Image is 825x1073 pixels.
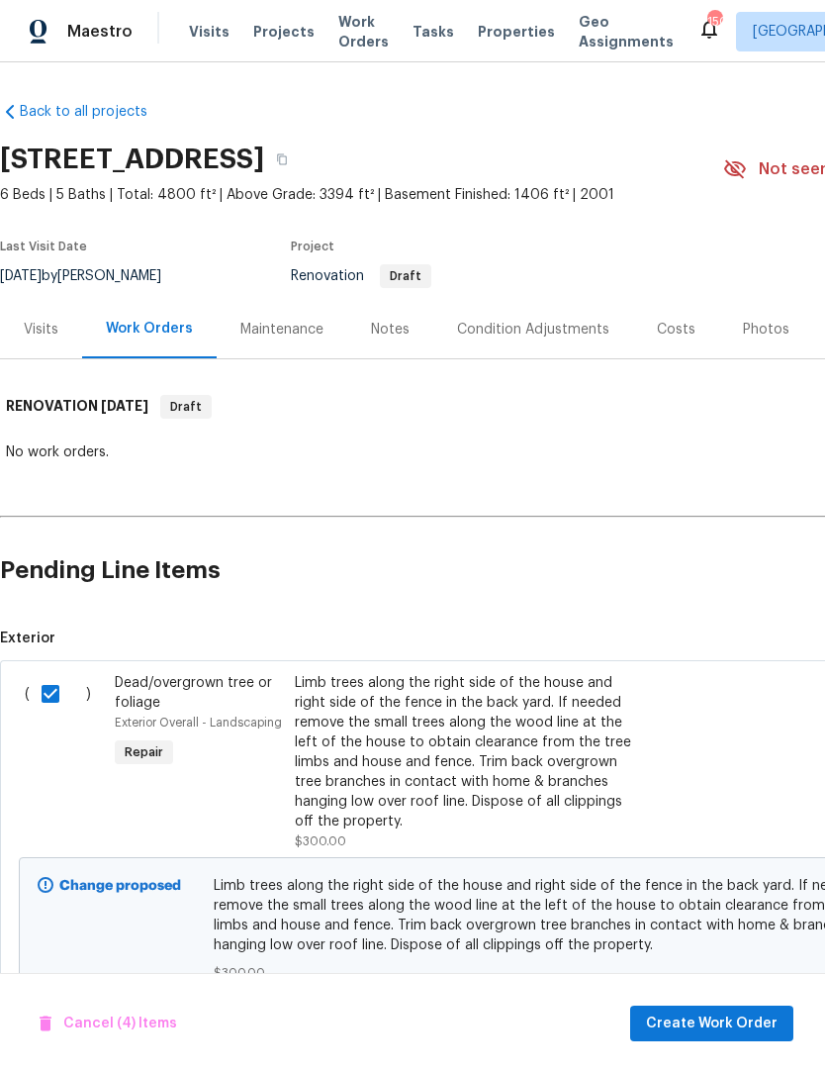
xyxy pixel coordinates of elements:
[743,320,789,340] div: Photos
[657,320,695,340] div: Costs
[295,835,346,847] span: $300.00
[295,673,643,831] div: Limb trees along the right side of the house and right side of the fence in the back yard. If nee...
[646,1012,778,1036] span: Create Work Order
[264,142,300,177] button: Copy Address
[106,319,193,339] div: Work Orders
[19,667,109,857] div: ( )
[253,22,315,42] span: Projects
[240,320,323,340] div: Maintenance
[59,879,181,893] b: Change proposed
[40,1012,177,1036] span: Cancel (4) Items
[291,269,431,283] span: Renovation
[115,676,272,710] span: Dead/overgrown tree or foliage
[189,22,229,42] span: Visits
[32,1006,185,1042] button: Cancel (4) Items
[67,22,133,42] span: Maestro
[291,241,334,252] span: Project
[457,320,609,340] div: Condition Adjustments
[707,12,721,32] div: 150
[117,742,171,762] span: Repair
[24,320,58,340] div: Visits
[101,399,148,413] span: [DATE]
[412,25,454,39] span: Tasks
[338,12,389,51] span: Work Orders
[115,717,282,729] span: Exterior Overall - Landscaping
[6,395,148,419] h6: RENOVATION
[382,270,429,282] span: Draft
[371,320,410,340] div: Notes
[478,22,555,42] span: Properties
[630,1006,793,1042] button: Create Work Order
[579,12,674,51] span: Geo Assignments
[162,397,210,417] span: Draft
